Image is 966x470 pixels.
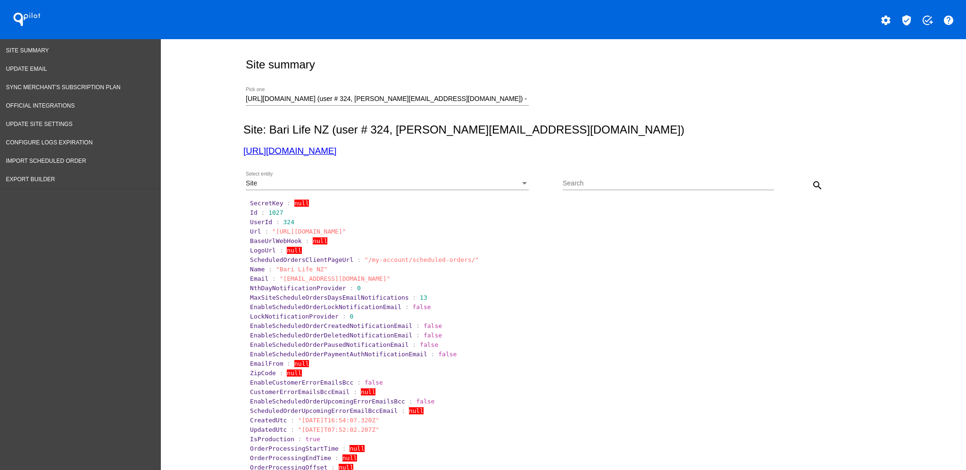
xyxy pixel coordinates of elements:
[272,275,276,282] span: :
[250,228,261,235] span: Url
[276,218,280,226] span: :
[357,256,361,263] span: :
[298,417,379,424] span: "[DATE]T16:54:07.320Z"
[812,180,823,191] mat-icon: search
[922,15,933,26] mat-icon: add_task
[291,426,294,433] span: :
[353,388,357,395] span: :
[243,146,336,156] a: [URL][DOMAIN_NAME]
[250,247,276,254] span: LogoUrl
[6,158,86,164] span: Import Scheduled Order
[250,369,276,377] span: ZipCode
[265,228,268,235] span: :
[294,200,309,207] span: null
[350,445,364,452] span: null
[250,454,331,462] span: OrderProcessingEndTime
[6,66,47,72] span: Update Email
[563,180,774,187] input: Search
[250,256,353,263] span: ScheduledOrdersClientPageUrl
[342,454,357,462] span: null
[412,303,431,311] span: false
[250,426,287,433] span: UpdatedUtc
[401,407,405,414] span: :
[6,176,55,183] span: Export Builder
[420,294,427,301] span: 13
[250,266,265,273] span: Name
[283,218,294,226] span: 324
[6,102,75,109] span: Official Integrations
[250,407,398,414] span: ScheduledOrderUpcomingErrorEmailBccEmail
[250,285,346,292] span: NthDayNotificationProvider
[250,313,339,320] span: LockNotificationProvider
[424,322,442,329] span: false
[272,228,346,235] span: "[URL][DOMAIN_NAME]"
[424,332,442,339] span: false
[280,369,283,377] span: :
[294,360,309,367] span: null
[365,379,383,386] span: false
[298,436,302,443] span: :
[431,351,435,358] span: :
[246,180,529,187] mat-select: Select entity
[313,237,327,244] span: null
[243,123,880,136] h2: Site: Bari Life NZ (user # 324, [PERSON_NAME][EMAIL_ADDRESS][DOMAIN_NAME])
[438,351,457,358] span: false
[287,369,301,377] span: null
[416,332,420,339] span: :
[6,47,49,54] span: Site Summary
[357,379,361,386] span: :
[280,275,391,282] span: "[EMAIL_ADDRESS][DOMAIN_NAME]"
[6,84,121,91] span: Sync Merchant's Subscription Plan
[261,209,265,216] span: :
[287,247,301,254] span: null
[943,15,954,26] mat-icon: help
[250,388,350,395] span: CustomerErrorEmailsBccEmail
[342,445,346,452] span: :
[250,398,405,405] span: EnableScheduledOrderUpcomingErrorEmailsBcc
[268,266,272,273] span: :
[268,209,283,216] span: 1027
[250,200,283,207] span: SecretKey
[250,218,272,226] span: UserId
[350,285,353,292] span: :
[412,294,416,301] span: :
[250,303,401,311] span: EnableScheduledOrderLockNotificationEmail
[409,407,424,414] span: null
[305,237,309,244] span: :
[250,275,268,282] span: Email
[409,398,413,405] span: :
[6,139,93,146] span: Configure logs expiration
[416,322,420,329] span: :
[250,332,412,339] span: EnableScheduledOrderDeletedNotificationEmail
[287,200,291,207] span: :
[291,417,294,424] span: :
[280,247,283,254] span: :
[416,398,434,405] span: false
[361,388,375,395] span: null
[405,303,409,311] span: :
[246,58,315,71] h2: Site summary
[305,436,320,443] span: true
[246,179,257,187] span: Site
[250,237,302,244] span: BaseUrlWebHook
[250,379,353,386] span: EnableCustomerErrorEmailsBcc
[335,454,339,462] span: :
[880,15,891,26] mat-icon: settings
[250,417,287,424] span: CreatedUtc
[276,266,328,273] span: "Bari Life NZ"
[250,351,427,358] span: EnableScheduledOrderPaymentAuthNotificationEmail
[901,15,912,26] mat-icon: verified_user
[250,445,339,452] span: OrderProcessingStartTime
[298,426,379,433] span: "[DATE]T07:52:02.207Z"
[412,341,416,348] span: :
[250,209,258,216] span: Id
[365,256,479,263] span: "/my-account/scheduled-orders/"
[250,341,409,348] span: EnableScheduledOrderPausedNotificationEmail
[250,322,412,329] span: EnableScheduledOrderCreatedNotificationEmail
[8,10,46,29] h1: QPilot
[246,95,529,103] input: Number
[342,313,346,320] span: :
[287,360,291,367] span: :
[6,121,73,127] span: Update Site Settings
[357,285,361,292] span: 0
